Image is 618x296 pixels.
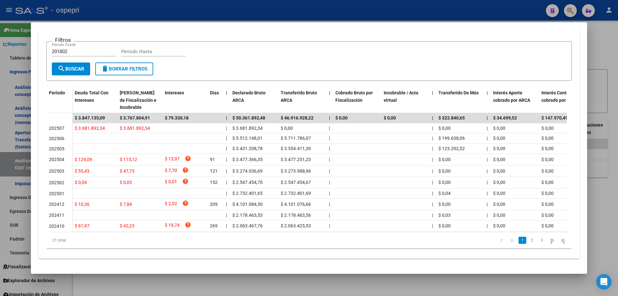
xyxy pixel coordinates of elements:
[120,126,150,131] span: $ 3.681.892,34
[226,126,227,131] span: |
[210,180,218,185] span: 152
[226,213,227,218] span: |
[335,115,348,120] span: $ 0,00
[329,136,330,141] span: |
[49,90,65,95] span: Período
[498,237,506,244] a: go to first page
[232,136,263,141] span: $ 5.512.148,01
[518,235,527,246] li: page 1
[49,191,64,196] span: 202501
[432,90,433,95] span: |
[49,157,64,162] span: 202504
[72,86,117,114] datatable-header-cell: Deuda Total Con Intereses
[207,86,223,114] datatable-header-cell: Dias
[281,126,293,131] span: $ 0,00
[232,180,263,185] span: $ 2.547.454,70
[226,157,227,162] span: |
[232,146,263,151] span: $ 3.431.208,78
[438,180,451,185] span: $ 0,00
[281,168,311,174] span: $ 3.273.988,96
[75,115,105,120] span: $ 3.847.135,09
[493,191,505,196] span: $ 0,00
[278,86,326,114] datatable-header-cell: Transferido Bruto ARCA
[438,223,451,228] span: $ 0,00
[232,168,263,174] span: $ 3.274.036,69
[165,155,180,164] span: $ 13,97
[232,202,263,207] span: $ 4.101.084,50
[429,86,436,114] datatable-header-cell: |
[493,146,505,151] span: $ 0,00
[120,180,132,185] span: $ 0,03
[438,213,451,218] span: $ 0,03
[541,126,554,131] span: $ 0,00
[541,223,554,228] span: $ 0,00
[165,222,180,230] span: $ 19,74
[541,202,554,207] span: $ 0,00
[210,90,219,95] span: Dias
[487,146,488,151] span: |
[487,126,488,131] span: |
[438,115,465,120] span: $ 322.840,65
[432,168,433,174] span: |
[226,146,227,151] span: |
[281,202,311,207] span: $ 4.101.076,66
[75,168,89,174] span: $ 55,43
[210,168,218,174] span: 121
[49,213,64,218] span: 202411
[75,90,108,103] span: Deuda Total Con Intereses
[226,136,227,141] span: |
[528,237,536,244] a: 2
[232,157,263,162] span: $ 3.477.366,35
[487,90,488,95] span: |
[75,202,89,207] span: $ 10,36
[226,115,227,120] span: |
[438,146,465,151] span: $ 123.202,52
[232,90,266,103] span: Declarado Bruto ARCA
[487,223,488,228] span: |
[487,213,488,218] span: |
[432,115,433,120] span: |
[232,213,263,218] span: $ 2.178.463,53
[432,191,433,196] span: |
[120,202,132,207] span: $ 7,84
[182,200,189,206] i: help
[541,146,554,151] span: $ 0,00
[558,237,567,244] a: go to last page
[432,157,433,162] span: |
[541,136,554,141] span: $ 0,00
[182,178,189,185] i: help
[101,66,147,72] span: Borrar Filtros
[281,115,314,120] span: $ 46.916.928,22
[438,191,451,196] span: $ 0,04
[487,168,488,174] span: |
[52,36,74,43] h3: Filtros
[484,86,491,114] datatable-header-cell: |
[541,90,583,103] span: Interés Contribución cobrado por ARCA
[541,180,554,185] span: $ 0,00
[381,86,429,114] datatable-header-cell: Incobrable / Acta virtual
[438,168,451,174] span: $ 0,00
[165,178,177,187] span: $ 0,01
[49,126,64,131] span: 202507
[58,66,84,72] span: Buscar
[432,202,433,207] span: |
[508,237,517,244] a: go to previous page
[281,223,311,228] span: $ 2.063.425,53
[541,115,568,120] span: $ 147.970,49
[95,62,153,75] button: Borrar Filtros
[120,223,135,228] span: $ 42,23
[541,157,554,162] span: $ 0,00
[539,86,587,114] datatable-header-cell: Interés Contribución cobrado por ARCA
[49,168,64,174] span: 202503
[326,86,333,114] datatable-header-cell: |
[329,157,330,162] span: |
[75,126,105,131] span: $ 3.681.892,34
[75,157,92,162] span: $ 129,09
[493,115,517,120] span: $ 34.699,52
[541,213,554,218] span: $ 0,00
[487,180,488,185] span: |
[329,213,330,218] span: |
[75,223,89,228] span: $ 61,97
[432,223,433,228] span: |
[226,180,227,185] span: |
